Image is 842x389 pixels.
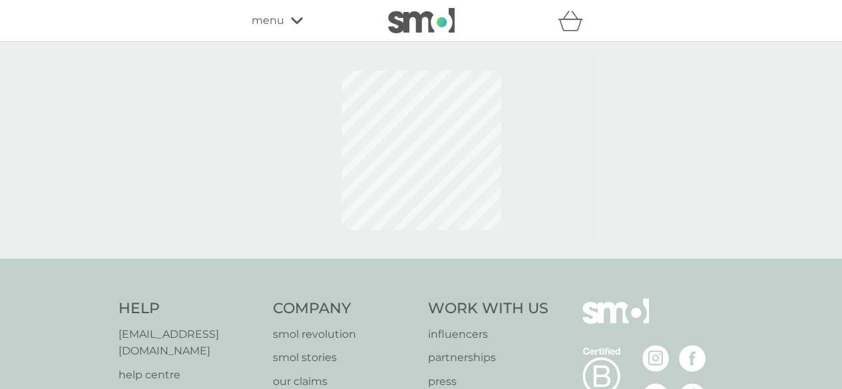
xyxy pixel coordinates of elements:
span: menu [252,12,284,29]
img: visit the smol Instagram page [642,345,669,372]
h4: Company [273,299,415,319]
img: visit the smol Facebook page [679,345,706,372]
div: basket [558,7,591,34]
h4: Work With Us [428,299,548,319]
a: partnerships [428,349,548,366]
img: smol [388,8,455,33]
a: help centre [118,366,260,384]
img: smol [582,299,649,344]
a: influencers [428,326,548,343]
a: smol stories [273,349,415,366]
a: [EMAIL_ADDRESS][DOMAIN_NAME] [118,326,260,360]
h4: Help [118,299,260,319]
a: smol revolution [273,326,415,343]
